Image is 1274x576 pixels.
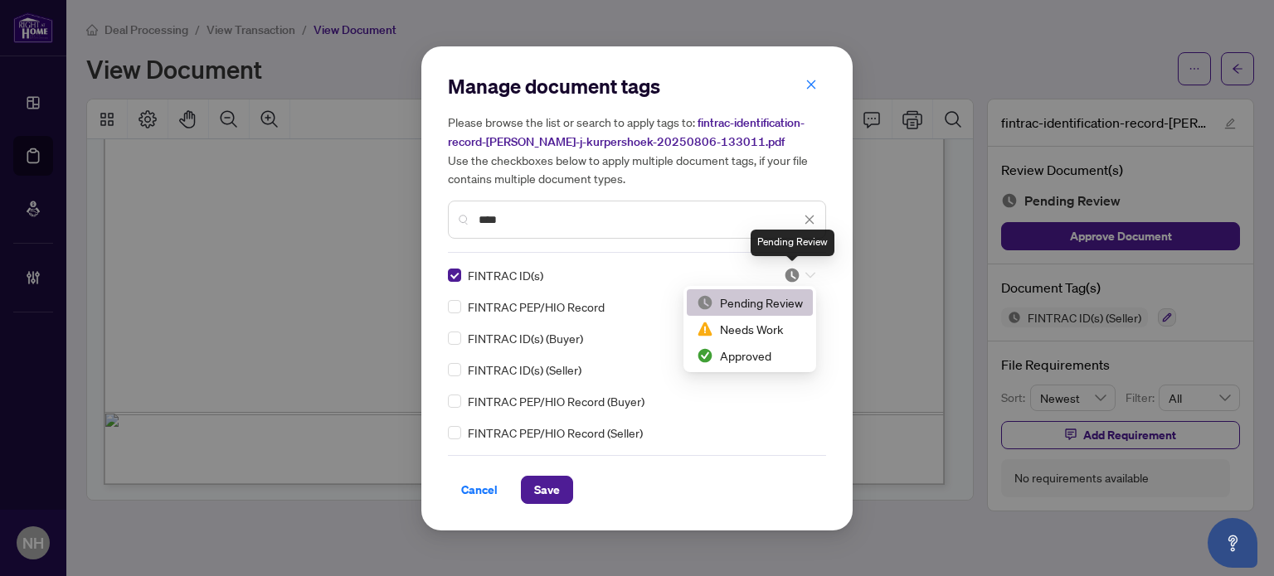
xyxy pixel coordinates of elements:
[784,267,815,283] span: Pending Review
[687,342,813,369] div: Approved
[697,346,803,365] div: Approved
[687,316,813,342] div: Needs Work
[784,267,800,283] img: status
[448,115,805,149] span: fintrac-identification-record-[PERSON_NAME]-j-kurpershoek-20250806-133011.pdf
[1208,518,1257,568] button: Open asap
[461,477,498,503] span: Cancel
[534,477,560,503] span: Save
[468,424,643,442] span: FINTRAC PEP/HIO Record (Seller)
[468,392,644,410] span: FINTRAC PEP/HIO Record (Buyer)
[468,329,583,347] span: FINTRAC ID(s) (Buyer)
[804,214,815,225] span: close
[751,230,834,256] div: Pending Review
[468,298,605,316] span: FINTRAC PEP/HIO Record
[448,476,511,504] button: Cancel
[805,79,817,90] span: close
[448,73,826,99] h2: Manage document tags
[697,320,803,338] div: Needs Work
[468,266,543,284] span: FINTRAC ID(s)
[448,113,826,187] h5: Please browse the list or search to apply tags to: Use the checkboxes below to apply multiple doc...
[697,347,713,364] img: status
[697,293,803,312] div: Pending Review
[521,476,573,504] button: Save
[468,361,581,379] span: FINTRAC ID(s) (Seller)
[687,289,813,316] div: Pending Review
[697,321,713,337] img: status
[697,294,713,311] img: status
